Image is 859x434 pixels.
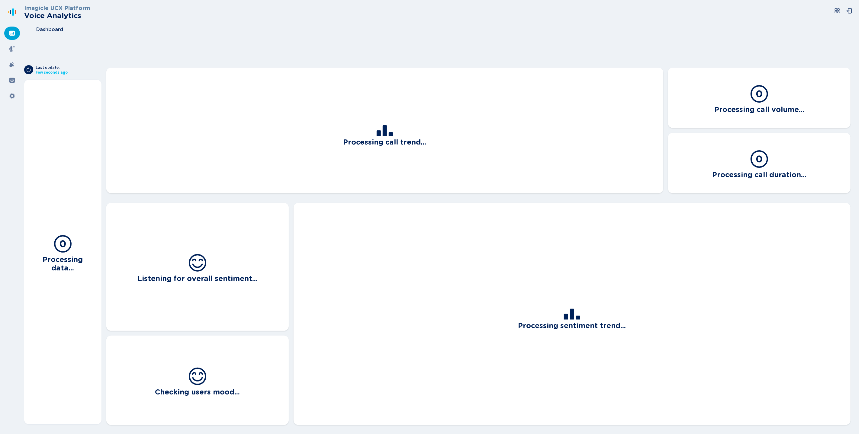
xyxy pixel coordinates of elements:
[36,65,68,70] span: Last update:
[846,8,852,14] svg: box-arrow-left
[26,67,31,72] svg: arrow-clockwise
[343,136,426,146] h3: Processing call trend...
[714,104,804,114] h3: Processing call volume...
[36,27,63,32] span: Dashboard
[24,5,90,11] h3: Imagicle UCX Platform
[137,273,258,283] h3: Listening for overall sentiment...
[4,27,20,40] div: Dashboard
[712,169,806,179] h3: Processing call duration...
[4,74,20,87] div: Groups
[9,30,15,36] svg: dashboard-filled
[31,254,94,272] h3: Processing data...
[155,386,240,396] h3: Checking users mood...
[9,77,15,83] svg: groups-filled
[518,320,626,330] h3: Processing sentiment trend...
[36,70,68,75] span: Few seconds ago
[9,46,15,52] svg: mic-fill
[4,89,20,103] div: Settings
[4,58,20,71] div: Alarms
[9,62,15,68] svg: alarm-filled
[24,11,90,20] h2: Voice Analytics
[4,42,20,56] div: Recordings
